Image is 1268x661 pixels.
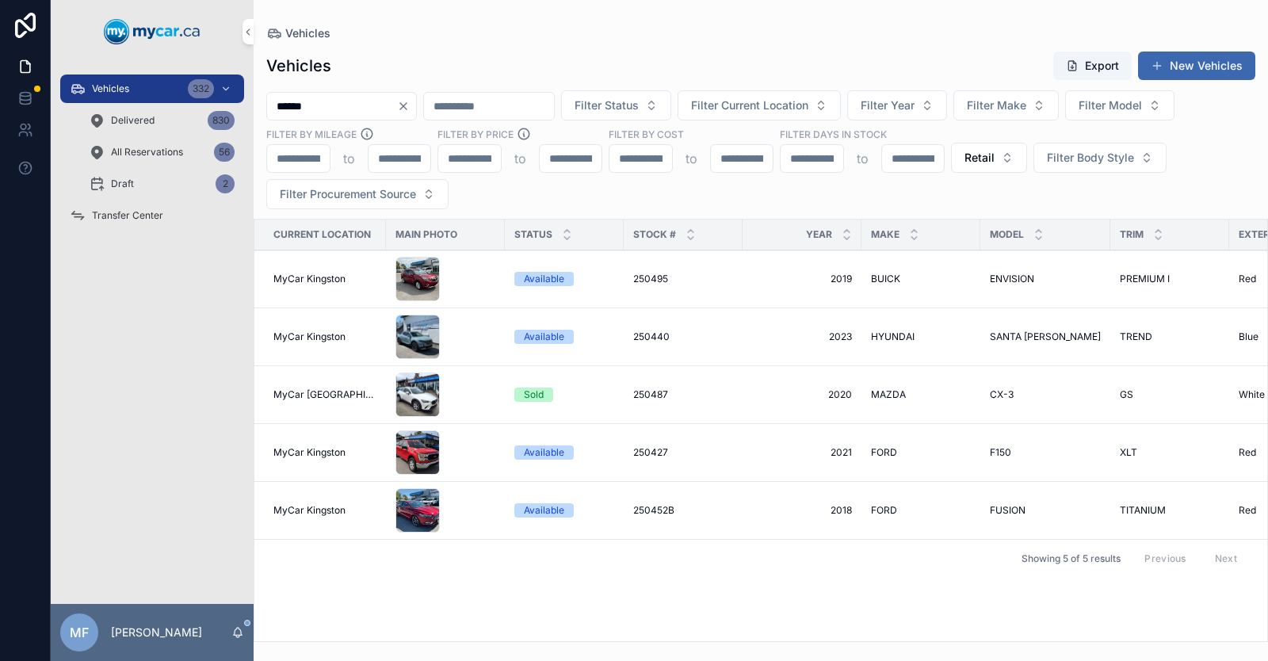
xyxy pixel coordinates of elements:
[1047,150,1134,166] span: Filter Body Style
[1079,97,1142,113] span: Filter Model
[524,388,544,402] div: Sold
[188,79,214,98] div: 332
[273,273,346,285] span: MyCar Kingston
[111,114,155,127] span: Delivered
[990,273,1101,285] a: ENVISION
[524,445,564,460] div: Available
[575,97,639,113] span: Filter Status
[280,186,416,202] span: Filter Procurement Source
[111,146,183,159] span: All Reservations
[633,446,668,459] span: 250427
[397,100,416,113] button: Clear
[524,503,564,518] div: Available
[514,330,614,344] a: Available
[871,330,915,343] span: HYUNDAI
[273,446,376,459] a: MyCar Kingston
[633,330,670,343] span: 250440
[752,330,852,343] a: 2023
[111,625,202,640] p: [PERSON_NAME]
[266,25,330,41] a: Vehicles
[871,388,971,401] a: MAZDA
[990,273,1034,285] span: ENVISION
[60,75,244,103] a: Vehicles332
[990,446,1011,459] span: F150
[561,90,671,120] button: Select Button
[609,127,684,141] label: FILTER BY COST
[514,503,614,518] a: Available
[216,174,235,193] div: 2
[871,504,897,517] span: FORD
[1120,330,1220,343] a: TREND
[990,388,1101,401] a: CX-3
[752,504,852,517] a: 2018
[1120,273,1170,285] span: PREMIUM I
[633,273,733,285] a: 250495
[1239,273,1256,285] span: Red
[861,97,915,113] span: Filter Year
[92,209,163,222] span: Transfer Center
[1120,330,1152,343] span: TREND
[1120,504,1166,517] span: TITANIUM
[514,388,614,402] a: Sold
[266,179,449,209] button: Select Button
[1239,446,1256,459] span: Red
[1120,388,1220,401] a: GS
[953,90,1059,120] button: Select Button
[1120,273,1220,285] a: PREMIUM I
[990,228,1024,241] span: Model
[691,97,808,113] span: Filter Current Location
[686,149,697,168] p: to
[1138,52,1255,80] button: New Vehicles
[79,138,244,166] a: All Reservations56
[1120,446,1220,459] a: XLT
[633,273,668,285] span: 250495
[633,228,676,241] span: Stock #
[752,446,852,459] a: 2021
[70,623,89,642] span: MF
[1033,143,1167,173] button: Select Button
[633,504,733,517] a: 250452B
[1120,388,1133,401] span: GS
[1120,504,1220,517] a: TITANIUM
[871,330,971,343] a: HYUNDAI
[633,446,733,459] a: 250427
[752,388,852,401] a: 2020
[990,446,1101,459] a: F150
[806,228,832,241] span: Year
[633,388,733,401] a: 250487
[266,55,331,77] h1: Vehicles
[847,90,947,120] button: Select Button
[273,388,376,401] a: MyCar [GEOGRAPHIC_DATA]
[92,82,129,95] span: Vehicles
[514,445,614,460] a: Available
[60,201,244,230] a: Transfer Center
[51,63,254,250] div: scrollable content
[1120,228,1144,241] span: Trim
[871,446,897,459] span: FORD
[678,90,841,120] button: Select Button
[514,272,614,286] a: Available
[343,149,355,168] p: to
[273,504,376,517] a: MyCar Kingston
[871,446,971,459] a: FORD
[990,504,1025,517] span: FUSION
[1239,330,1258,343] span: Blue
[990,330,1101,343] a: SANTA [PERSON_NAME]
[524,272,564,286] div: Available
[1120,446,1137,459] span: XLT
[857,149,869,168] p: to
[273,330,376,343] a: MyCar Kingston
[1053,52,1132,80] button: Export
[871,388,906,401] span: MAZDA
[871,228,899,241] span: Make
[871,273,900,285] span: BUICK
[1022,552,1121,565] span: Showing 5 of 5 results
[780,127,887,141] label: Filter Days In Stock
